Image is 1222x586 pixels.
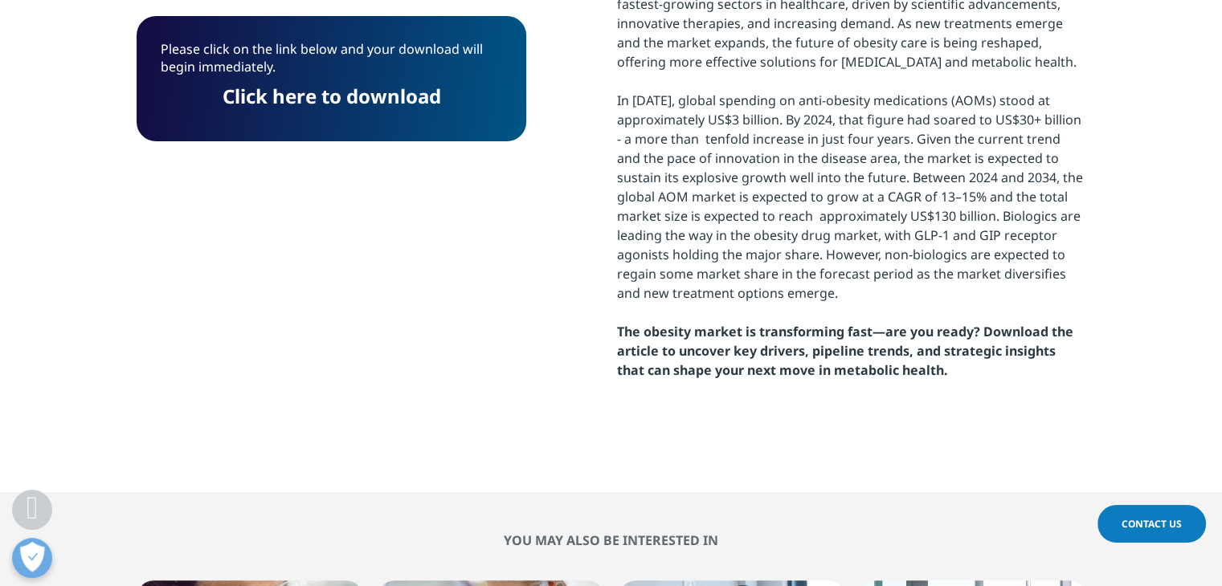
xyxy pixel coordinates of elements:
[12,538,52,578] button: Otwórz Preferencje
[161,40,502,87] p: Please click on the link below and your download will begin immediately.
[223,83,441,109] a: Click here to download
[1097,505,1206,543] a: Contact Us
[137,532,1085,548] h2: You may also be interested in
[1122,517,1182,531] span: Contact Us
[617,323,1073,379] strong: The obesity market is transforming fast—are you ready? Download the article to uncover key driver...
